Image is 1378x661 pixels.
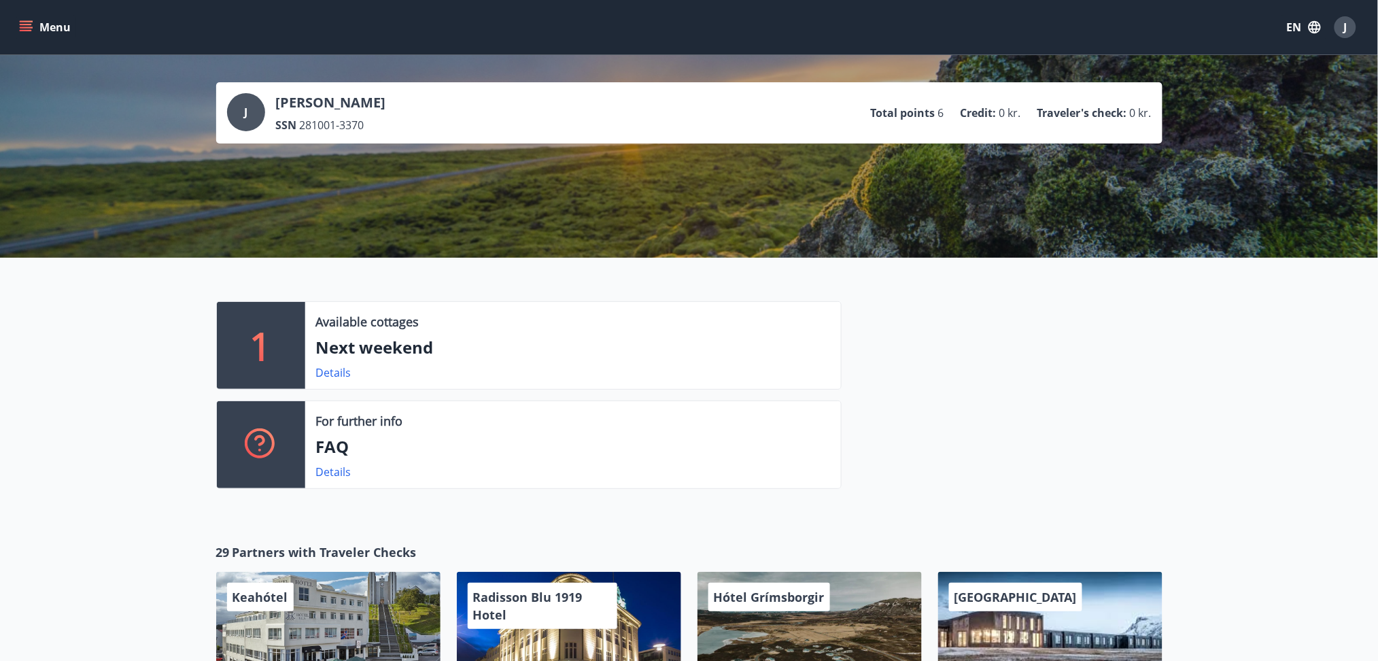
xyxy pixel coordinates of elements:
a: Details [316,464,351,479]
a: Details [316,365,351,380]
p: 1 [250,320,272,371]
p: Next weekend [316,336,830,359]
button: menu [16,15,76,39]
p: [PERSON_NAME] [276,93,386,112]
span: 0 kr. [1130,105,1152,120]
span: J [1344,20,1347,35]
p: For further info [316,412,403,430]
span: 29 [216,543,230,561]
p: Traveler's check : [1037,105,1127,120]
span: Radisson Blu 1919 Hotel [473,589,583,623]
span: 281001-3370 [300,118,364,133]
span: Partners with Traveler Checks [232,543,417,561]
p: Total points [871,105,935,120]
button: J [1329,11,1362,44]
span: Hótel Grímsborgir [714,589,825,605]
span: J [244,105,247,120]
p: Credit : [961,105,997,120]
span: 0 kr. [999,105,1021,120]
span: 6 [938,105,944,120]
span: Keahótel [232,589,288,605]
button: EN [1281,15,1326,39]
p: SSN [276,118,297,133]
p: Available cottages [316,313,419,330]
span: [GEOGRAPHIC_DATA] [954,589,1077,605]
p: FAQ [316,435,830,458]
